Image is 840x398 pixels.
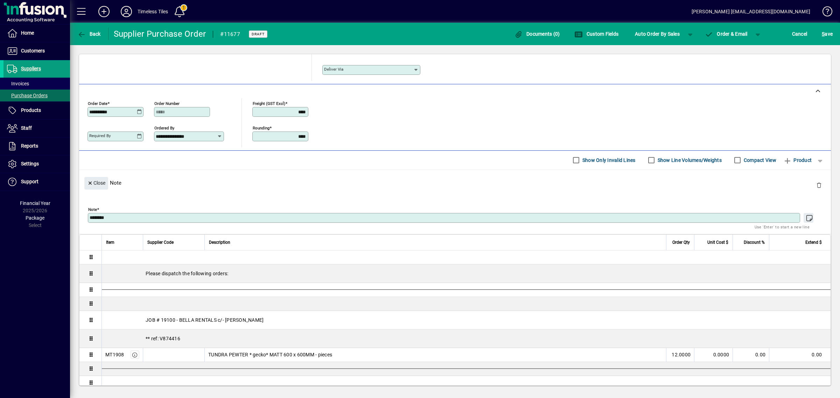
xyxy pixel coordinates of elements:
div: MT1908 [105,351,124,358]
div: Supplier Purchase Order [114,28,206,40]
mat-label: Deliver via [324,67,343,72]
span: Staff [21,125,32,131]
span: S [822,31,825,37]
button: Add [93,5,115,18]
mat-label: Note [88,207,97,212]
span: Discount % [744,239,765,246]
span: Draft [252,32,265,36]
div: Note [79,170,831,196]
span: Description [209,239,230,246]
mat-label: Freight (GST excl) [253,101,285,106]
mat-label: Order date [88,101,107,106]
span: Custom Fields [574,31,618,37]
span: Reports [21,143,38,149]
span: ave [822,28,833,40]
label: Compact View [742,157,776,164]
mat-label: Ordered by [154,125,174,130]
span: Cancel [792,28,807,40]
a: Purchase Orders [3,90,70,101]
span: Order Qty [672,239,690,246]
span: Auto Order By Sales [635,28,680,40]
div: Timeless Tiles [138,6,168,17]
span: TUNDRA PEWTER * gecko* MATT 600 x 600MM - pieces [208,351,332,358]
div: ** ref: V874416 [102,329,831,348]
button: Custom Fields [573,28,620,40]
span: Product [783,155,812,166]
button: Auto Order By Sales [631,28,683,40]
button: Close [84,177,108,190]
div: #11677 [220,29,240,40]
button: Profile [115,5,138,18]
span: Back [77,31,101,37]
app-page-header-button: Close [83,179,110,186]
span: Documents (0) [514,31,560,37]
a: Products [3,102,70,119]
button: Cancel [790,28,809,40]
button: Delete [811,177,827,194]
mat-label: Required by [89,133,111,138]
a: Invoices [3,78,70,90]
a: Home [3,24,70,42]
button: Documents (0) [513,28,562,40]
span: Purchase Orders [7,93,48,98]
label: Show Only Invalid Lines [581,157,636,164]
mat-label: Rounding [253,125,269,130]
button: Back [76,28,103,40]
a: Staff [3,120,70,137]
a: Support [3,173,70,191]
span: Suppliers [21,66,41,71]
span: Financial Year [20,200,50,206]
span: Close [87,177,105,189]
app-page-header-button: Back [70,28,108,40]
mat-hint: Use 'Enter' to start a new line [755,223,810,231]
mat-label: Order number [154,101,180,106]
app-page-header-button: Delete [811,182,827,188]
span: Customers [21,48,45,54]
span: Package [26,215,44,221]
a: Customers [3,42,70,60]
td: 12.0000 [666,348,694,362]
span: Invoices [7,81,29,86]
span: Extend $ [805,239,822,246]
span: Products [21,107,41,113]
button: Product [780,154,815,166]
label: Show Line Volumes/Weights [656,157,722,164]
a: Settings [3,155,70,173]
span: Unit Cost $ [707,239,728,246]
div: Please dispatch the following orders: [102,264,831,283]
button: Order & Email [701,28,751,40]
a: Reports [3,137,70,155]
span: Home [21,30,34,36]
span: Settings [21,161,39,166]
span: Item [106,239,114,246]
button: Save [820,28,834,40]
span: Support [21,179,38,184]
td: 0.00 [769,348,831,362]
span: Supplier Code [147,239,174,246]
span: Order & Email [705,31,748,37]
td: 0.00 [733,348,769,362]
div: JOB # 19100 - BELLA RENTALS c/- [PERSON_NAME] [102,311,831,329]
a: Knowledge Base [817,1,831,24]
div: [PERSON_NAME] [EMAIL_ADDRESS][DOMAIN_NAME] [692,6,810,17]
td: 0.0000 [694,348,733,362]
